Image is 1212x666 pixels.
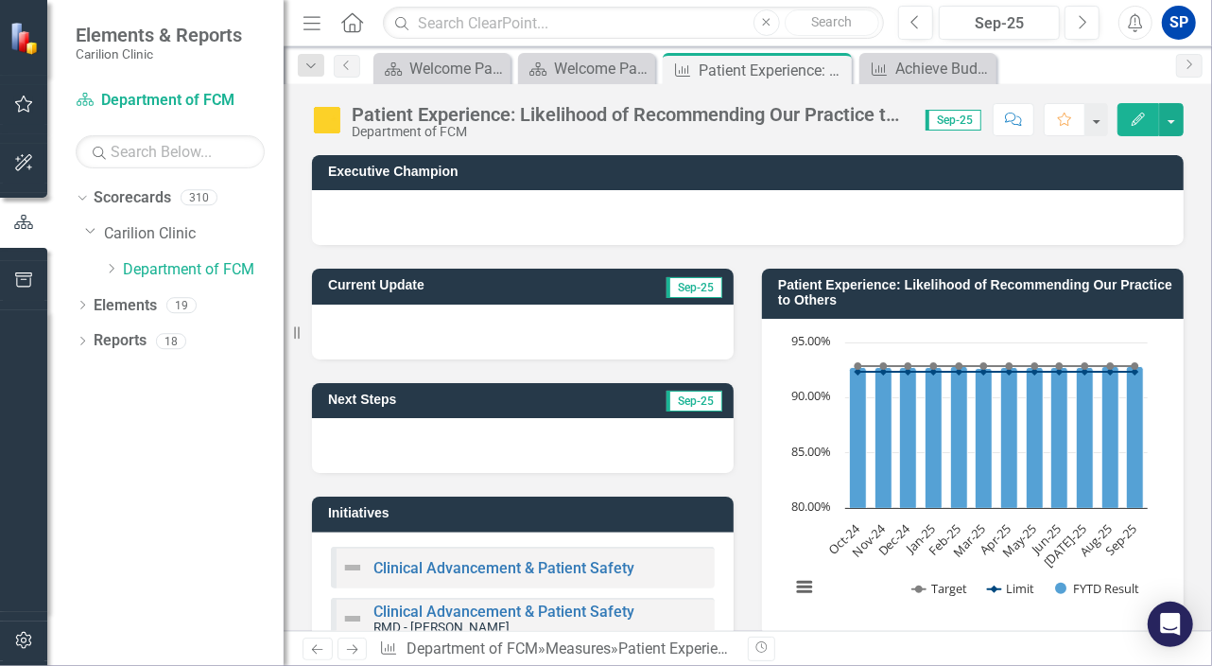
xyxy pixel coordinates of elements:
[379,639,734,660] div: » »
[1056,362,1064,370] path: Jun-25, 92.84. Target.
[1148,602,1193,647] div: Open Intercom Messenger
[850,367,1144,509] g: FYTD Result, series 3 of 3. Bar series with 12 bars.
[791,498,831,515] text: 80.00%
[855,362,1139,370] g: Target, series 1 of 3. Line with 12 data points.
[328,278,576,292] h3: Current Update
[875,368,892,509] path: Nov-24, 92.69271949. FYTD Result.
[328,165,1174,179] h3: Executive Champion
[383,7,884,40] input: Search ClearPoint...
[76,46,242,61] small: Carilion Clinic
[905,362,912,370] path: Dec-24, 92.84. Target.
[880,362,888,370] path: Nov-24, 92.84. Target.
[341,556,364,579] img: Not Defined
[76,90,265,112] a: Department of FCM
[1102,367,1119,509] path: Aug-25, 92.83218083. FYTD Result.
[790,573,817,600] button: View chart menu, Chart
[1040,520,1090,570] text: [DATE]-25
[373,603,634,621] a: Clinical Advancement & Patient Safety
[850,368,867,509] path: Oct-24, 92.69269269. FYTD Result.
[667,391,722,412] span: Sep-25
[328,393,543,407] h3: Next Steps
[949,520,989,560] text: Mar-25
[166,297,197,313] div: 19
[1001,368,1018,509] path: Apr-25, 92.73170732. FYTD Result.
[378,57,506,80] a: Welcome Page
[956,362,963,370] path: Feb-25, 92.84. Target.
[76,24,242,46] span: Elements & Reports
[926,520,964,559] text: Feb-25
[328,506,724,520] h3: Initiatives
[618,640,1094,657] div: Patient Experience: Likelihood of Recommending Our Practice to Others
[312,105,342,135] img: Caution
[855,362,862,370] path: Oct-24, 92.84. Target.
[912,580,967,597] button: Show Target
[980,362,988,370] path: Mar-25, 92.84. Target.
[976,369,993,509] path: Mar-25, 92.66604084. FYTD Result.
[373,620,510,635] small: RMD - [PERSON_NAME]
[785,9,879,36] button: Search
[988,580,1035,597] button: Show Limit
[1027,368,1044,509] path: May-25, 92.76129944. FYTD Result.
[791,387,831,404] text: 90.00%
[791,332,831,349] text: 95.00%
[407,640,538,657] a: Department of FCM
[156,333,186,349] div: 18
[781,333,1157,617] svg: Interactive chart
[811,14,852,29] span: Search
[926,368,943,509] path: Jan-25, 92.73668072. FYTD Result.
[1027,520,1065,558] text: Jun-25
[1162,6,1196,40] button: SP
[699,59,847,82] div: Patient Experience: Likelihood of Recommending Our Practice to Others
[123,259,284,281] a: Department of FCM
[945,12,1053,35] div: Sep-25
[341,607,364,630] img: Not Defined
[939,6,1060,40] button: Sep-25
[864,57,992,80] a: Achieve Budgeted Operating Margin Target (Carilion Clinic)
[94,295,157,317] a: Elements
[999,520,1040,561] text: May-25
[94,330,147,352] a: Reports
[181,190,217,206] div: 310
[1107,362,1115,370] path: Aug-25, 92.84. Target.
[874,520,914,560] text: Dec-24
[1101,520,1140,559] text: Sep-25
[1055,580,1139,597] button: Show FYTD Result
[1031,362,1039,370] path: May-25, 92.84. Target.
[895,57,992,80] div: Achieve Budgeted Operating Margin Target (Carilion Clinic)
[1082,362,1089,370] path: Jul-25, 92.84. Target.
[1051,368,1068,509] path: Jun-25, 92.7500441. FYTD Result.
[76,135,265,168] input: Search Below...
[825,520,864,559] text: Oct-24
[900,368,917,509] path: Dec-24, 92.69271949. FYTD Result.
[930,362,938,370] path: Jan-25, 92.84. Target.
[781,333,1165,617] div: Chart. Highcharts interactive chart.
[554,57,650,80] div: Welcome Page
[1077,368,1094,509] path: Jul-25, 92.70487507. FYTD Result.
[1076,520,1116,560] text: Aug-25
[9,22,43,55] img: ClearPoint Strategy
[409,57,506,80] div: Welcome Page
[926,110,981,131] span: Sep-25
[901,520,939,558] text: Jan-25
[778,278,1174,307] h3: Patient Experience: Likelihood of Recommending Our Practice to Others
[951,367,968,509] path: Feb-25, 92.79038718. FYTD Result.
[545,640,611,657] a: Measures
[1006,362,1013,370] path: Apr-25, 92.84. Target.
[1127,367,1144,509] path: Sep-25, 92.83218083. FYTD Result.
[1007,580,1035,597] text: Limit
[373,559,634,577] a: Clinical Advancement & Patient Safety
[667,277,722,298] span: Sep-25
[791,443,831,460] text: 85.00%
[848,520,889,561] text: Nov-24
[94,187,171,209] a: Scorecards
[352,125,907,139] div: Department of FCM
[1132,362,1139,370] path: Sep-25, 92.84. Target.
[523,57,650,80] a: Welcome Page
[352,104,907,125] div: Patient Experience: Likelihood of Recommending Our Practice to Others
[977,520,1014,558] text: Apr-25
[104,223,284,245] a: Carilion Clinic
